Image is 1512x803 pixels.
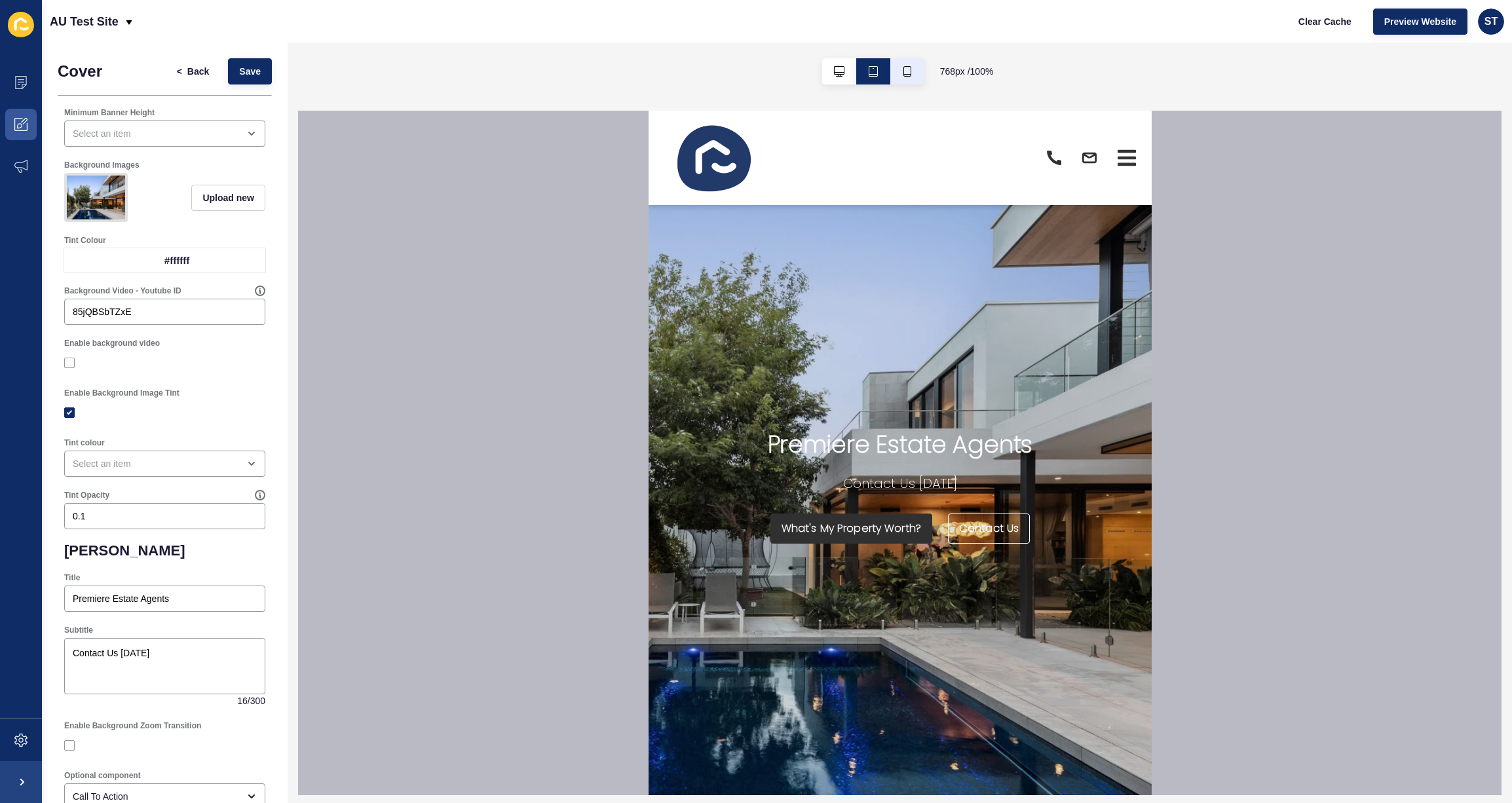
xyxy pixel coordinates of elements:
[187,65,209,78] span: Back
[166,58,221,84] button: <Back
[248,694,250,707] span: /
[1287,9,1363,35] button: Clear Cache
[64,490,109,500] label: Tint Opacity
[1384,15,1456,28] span: Preview Website
[64,235,106,246] label: Tint Colour
[16,3,114,91] img: logo
[64,770,141,781] label: Optional component
[250,694,265,707] span: 300
[64,160,140,170] label: Background Images
[239,65,261,78] span: Save
[64,286,181,296] label: Background Video - Youtube ID
[66,640,263,692] textarea: Contact Us [DATE]
[1484,15,1498,28] span: ST
[191,185,265,211] button: Upload new
[64,720,201,731] label: Enable Background Zoom Transition
[64,338,160,348] label: Enable background video
[64,572,80,583] label: Title
[88,248,265,272] div: #ffffff
[58,62,102,81] h1: Cover
[299,403,381,433] a: Contact Us
[195,364,309,382] h2: Contact Us [DATE]
[50,5,119,38] p: AU Test Site
[64,542,265,559] h2: [PERSON_NAME]
[64,107,155,118] label: Minimum Banner Height
[202,191,254,204] span: Upload new
[1298,15,1351,28] span: Clear Cache
[237,694,248,707] span: 16
[64,438,105,448] label: Tint colour
[228,58,272,84] button: Save
[64,625,93,635] label: Subtitle
[1373,9,1467,35] button: Preview Website
[64,388,180,398] label: Enable Background Image Tint
[67,176,125,219] img: aa53026229ea7509b0927f0f5315d01d.jpg
[119,320,385,348] h1: Premiere Estate Agents
[940,65,994,78] span: 768 px / 100 %
[177,65,182,78] span: <
[122,403,284,433] a: What's My Property Worth?
[64,451,265,477] div: open menu
[64,121,265,147] div: open menu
